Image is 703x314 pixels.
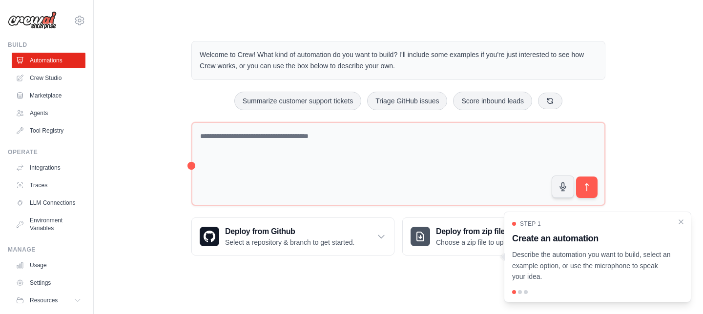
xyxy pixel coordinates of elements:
[677,218,685,226] button: Close walkthrough
[520,220,541,228] span: Step 1
[512,249,671,282] p: Describe the automation you want to build, select an example option, or use the microphone to spe...
[436,237,518,247] p: Choose a zip file to upload.
[12,275,85,291] a: Settings
[654,267,703,314] iframe: Chat Widget
[12,53,85,68] a: Automations
[12,70,85,86] a: Crew Studio
[12,195,85,211] a: LLM Connections
[225,226,354,237] h3: Deploy from Github
[200,49,597,72] p: Welcome to Crew! What kind of automation do you want to build? I'll include some examples if you'...
[436,226,518,237] h3: Deploy from zip file
[12,257,85,273] a: Usage
[8,148,85,156] div: Operate
[12,123,85,138] a: Tool Registry
[8,41,85,49] div: Build
[12,105,85,121] a: Agents
[225,237,354,247] p: Select a repository & branch to get started.
[12,213,85,236] a: Environment Variables
[512,232,671,245] h3: Create an automation
[12,177,85,193] a: Traces
[234,92,361,110] button: Summarize customer support tickets
[453,92,532,110] button: Score inbound leads
[12,88,85,103] a: Marketplace
[8,246,85,254] div: Manage
[367,92,447,110] button: Triage GitHub issues
[30,296,58,304] span: Resources
[8,11,57,30] img: Logo
[12,293,85,308] button: Resources
[12,160,85,176] a: Integrations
